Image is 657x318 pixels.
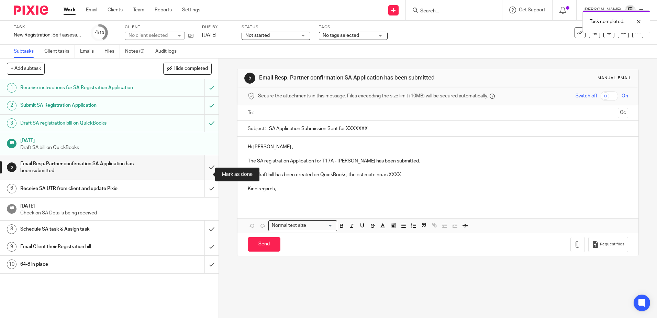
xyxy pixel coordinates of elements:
[600,242,624,247] span: Request files
[7,184,16,193] div: 6
[20,201,212,210] h1: [DATE]
[20,242,138,252] h1: Email Client their Registration bill
[155,7,172,13] a: Reports
[618,108,628,118] button: Cc
[248,125,266,132] label: Subject:
[7,224,16,234] div: 8
[598,75,632,81] div: Manual email
[14,45,39,58] a: Subtasks
[576,93,597,99] span: Switch off
[20,144,212,151] p: Draft SA bill on QuickBooks
[625,5,636,16] img: Andy_2025.jpg
[20,183,138,194] h1: Receive SA UTR from client and update Pixie
[588,237,628,252] button: Request files
[319,24,388,30] label: Tags
[7,259,16,269] div: 10
[20,259,138,269] h1: 64-8 in place
[20,100,138,110] h1: Submit SA Registration Application
[20,210,212,216] p: Check on SA Details being received
[7,118,16,128] div: 3
[14,6,48,15] img: Pixie
[248,237,280,252] input: Send
[155,45,182,58] a: Audit logs
[202,24,233,30] label: Due by
[268,220,337,231] div: Search for option
[182,7,200,13] a: Settings
[98,31,104,35] small: /10
[7,83,16,93] div: 1
[248,109,255,116] label: To:
[20,118,138,128] h1: Draft SA registration bill on QuickBooks
[248,158,628,165] p: The SA registration Application for T17A - [PERSON_NAME] has been submitted.
[133,7,144,13] a: Team
[44,45,75,58] a: Client tasks
[20,159,138,176] h1: Email Resp. Partner confirmation SA Application has been submitted
[7,63,45,74] button: + Add subtask
[308,222,333,229] input: Search for option
[202,33,216,38] span: [DATE]
[14,32,82,39] div: New Registration: Self assessment
[80,45,99,58] a: Emails
[64,7,76,13] a: Work
[95,29,104,36] div: 4
[20,83,138,93] h1: Receive instructions for SA Registration Application
[129,32,173,39] div: No client selected
[108,7,123,13] a: Clients
[14,24,82,30] label: Task
[245,33,270,38] span: Not started
[7,162,16,172] div: 5
[125,24,193,30] label: Client
[20,136,212,144] h1: [DATE]
[7,242,16,252] div: 9
[248,144,628,150] p: Hi [PERSON_NAME] ,
[258,93,488,99] span: Secure the attachments in this message. Files exceeding the size limit (10MB) will be secured aut...
[86,7,97,13] a: Email
[259,74,453,82] h1: Email Resp. Partner confirmation SA Application has been submitted
[590,18,624,25] p: Task completed.
[20,224,138,234] h1: Schedule SA task & Assign task
[163,63,212,74] button: Hide completed
[104,45,120,58] a: Files
[248,171,628,178] p: The draft bill has been created on QuickBooks, the estimate no. is XXXX
[242,24,310,30] label: Status
[125,45,150,58] a: Notes (0)
[323,33,359,38] span: No tags selected
[7,101,16,110] div: 2
[248,185,628,192] p: Kind regards,
[270,222,308,229] span: Normal text size
[622,93,628,99] span: On
[174,66,208,72] span: Hide completed
[244,73,255,84] div: 5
